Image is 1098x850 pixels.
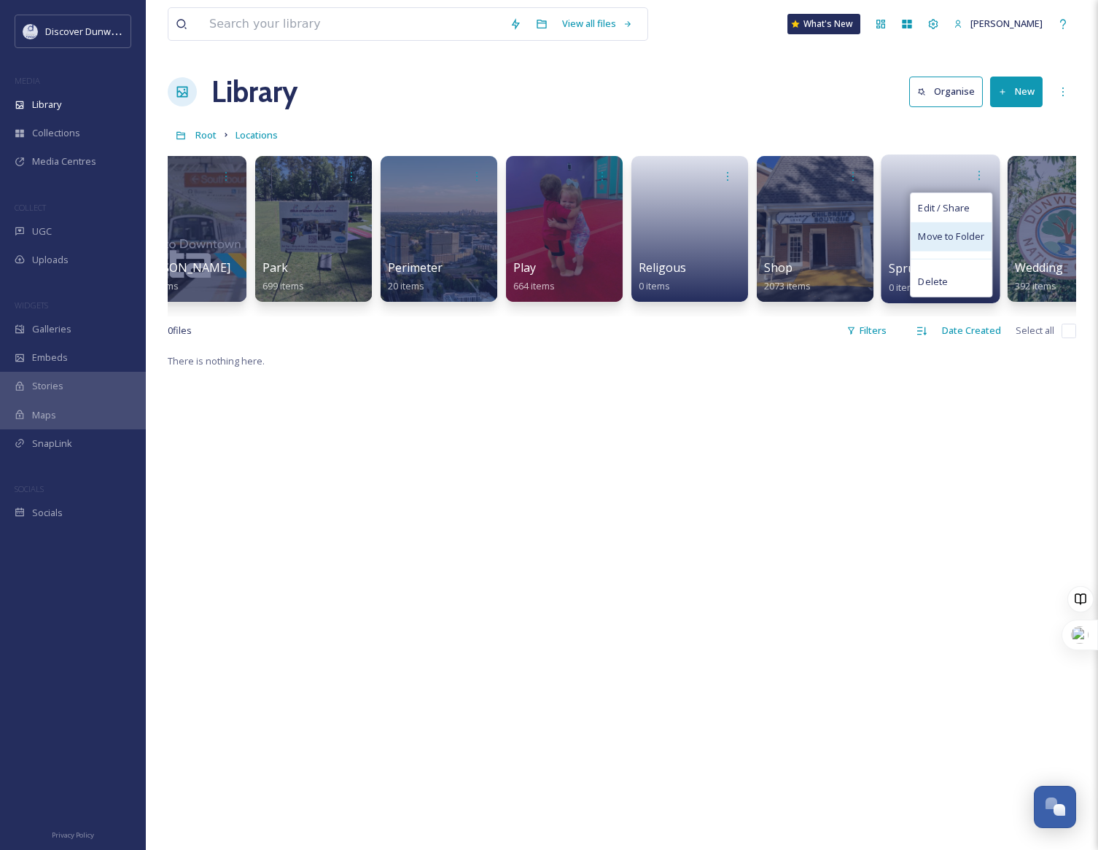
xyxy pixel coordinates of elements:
span: Shop [764,260,793,276]
a: Organise [909,77,990,106]
span: Maps [32,408,56,422]
a: Religous0 items [639,261,686,292]
span: Move to Folder [918,230,984,244]
span: Embeds [32,351,68,364]
span: Library [32,98,61,112]
a: [PERSON_NAME]430 items [137,261,230,292]
a: Wedding392 items [1015,261,1063,292]
span: Root [195,128,217,141]
button: Organise [909,77,983,106]
button: Open Chat [1034,786,1076,828]
span: Play [513,260,536,276]
button: New [990,77,1043,106]
span: Religous [639,260,686,276]
span: MEDIA [15,75,40,86]
span: 20 items [388,279,424,292]
input: Search your library [202,8,502,40]
span: Collections [32,126,80,140]
span: Discover Dunwoody [45,24,133,38]
a: Root [195,126,217,144]
span: Spruce [889,260,927,276]
span: Locations [235,128,278,141]
span: 0 items [639,279,670,292]
a: Play664 items [513,261,555,292]
a: Park699 items [262,261,304,292]
a: What's New [787,14,860,34]
span: Wedding [1015,260,1063,276]
span: Perimeter [388,260,443,276]
a: Privacy Policy [52,825,94,843]
span: There is nothing here. [168,354,265,367]
span: Media Centres [32,155,96,168]
span: Edit / Share [918,200,969,215]
a: [PERSON_NAME] [946,9,1050,38]
span: UGC [32,225,52,238]
div: Filters [839,316,894,345]
a: Locations [235,126,278,144]
span: WIDGETS [15,300,48,311]
span: Select all [1016,324,1054,338]
span: SnapLink [32,437,72,451]
span: [PERSON_NAME] [970,17,1043,30]
span: [PERSON_NAME] [137,260,230,276]
span: Socials [32,506,63,520]
span: 2073 items [764,279,811,292]
span: Galleries [32,322,71,336]
a: Library [211,70,297,114]
span: 0 items [889,280,921,293]
a: Shop2073 items [764,261,811,292]
a: Perimeter20 items [388,261,443,292]
span: COLLECT [15,202,46,213]
div: Date Created [935,316,1008,345]
span: 664 items [513,279,555,292]
span: 392 items [1015,279,1056,292]
span: SOCIALS [15,483,44,494]
span: 699 items [262,279,304,292]
span: Privacy Policy [52,830,94,840]
span: 0 file s [168,324,192,338]
span: Uploads [32,253,69,267]
img: 696246f7-25b9-4a35-beec-0db6f57a4831.png [23,24,38,39]
span: Park [262,260,288,276]
span: Delete [918,275,948,289]
a: View all files [555,9,640,38]
span: Stories [32,379,63,393]
a: Spruce0 items [889,262,927,294]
